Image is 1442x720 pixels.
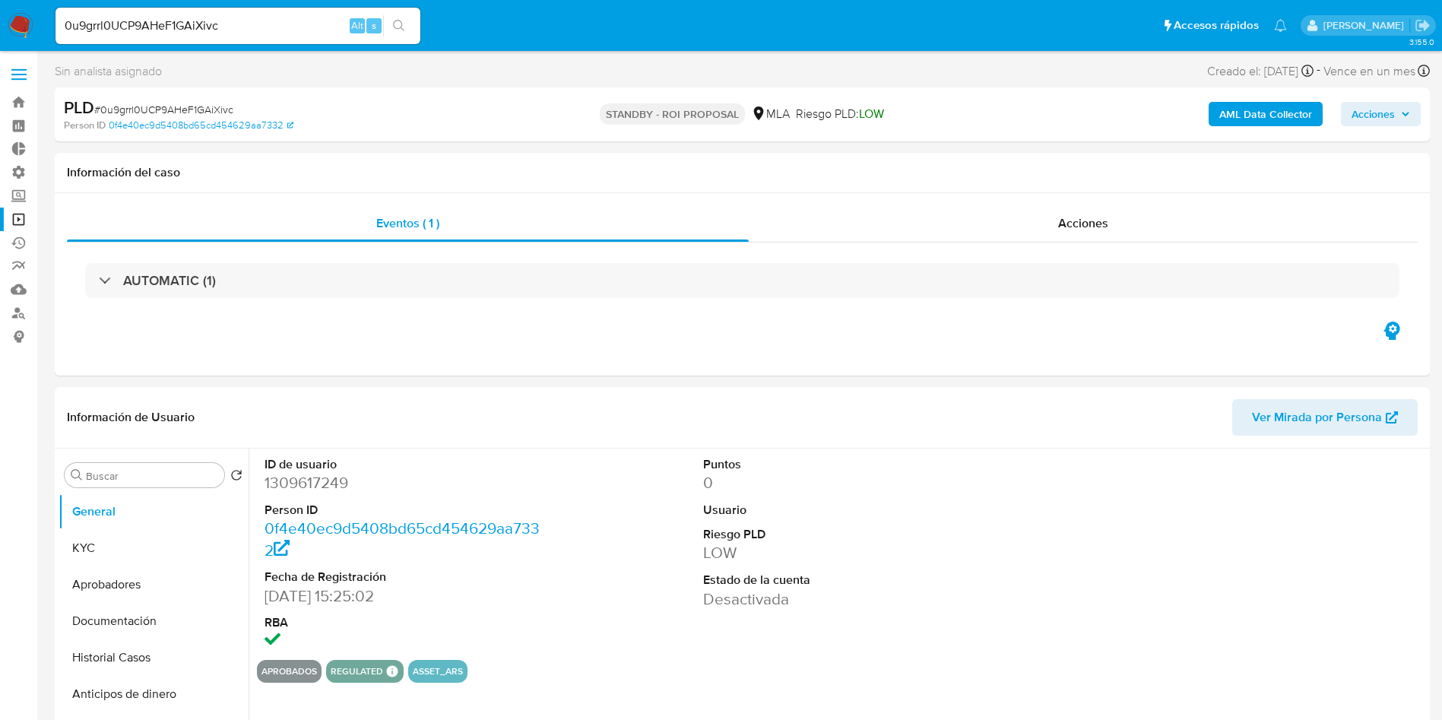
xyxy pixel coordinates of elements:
button: asset_ars [413,668,463,674]
dt: Riesgo PLD [703,526,981,543]
span: LOW [859,105,884,122]
button: AML Data Collector [1209,102,1323,126]
span: Acciones [1058,214,1108,232]
span: Riesgo PLD: [796,106,884,122]
b: PLD [64,95,94,119]
dd: 1309617249 [265,472,542,493]
dd: 0 [703,472,981,493]
p: STANDBY - ROI PROPOSAL [600,103,745,125]
span: Sin analista asignado [55,63,162,80]
dt: Puntos [703,456,981,473]
button: Aprobados [261,668,317,674]
b: Person ID [64,119,106,132]
button: Aprobadores [59,566,249,603]
a: 0f4e40ec9d5408bd65cd454629aa7332 [109,119,293,132]
button: Acciones [1341,102,1421,126]
span: Accesos rápidos [1174,17,1259,33]
b: AML Data Collector [1219,102,1312,126]
dt: Fecha de Registración [265,569,542,585]
span: - [1317,61,1320,81]
div: Creado el: [DATE] [1207,61,1314,81]
span: Vence en un mes [1323,63,1415,80]
dt: Usuario [703,502,981,519]
dt: RBA [265,614,542,631]
dt: Person ID [265,502,542,519]
button: Historial Casos [59,639,249,676]
button: KYC [59,530,249,566]
span: Acciones [1352,102,1395,126]
div: AUTOMATIC (1) [85,263,1399,298]
h1: Información de Usuario [67,410,195,425]
a: Salir [1415,17,1431,33]
input: Buscar [86,469,218,483]
dt: Estado de la cuenta [703,572,981,588]
button: Documentación [59,603,249,639]
input: Buscar usuario o caso... [55,16,420,36]
dd: [DATE] 15:25:02 [265,585,542,607]
span: Ver Mirada por Persona [1252,399,1382,436]
button: regulated [331,668,383,674]
span: s [372,18,376,33]
h3: AUTOMATIC (1) [123,272,216,289]
button: Volver al orden por defecto [230,469,242,486]
a: 0f4e40ec9d5408bd65cd454629aa7332 [265,517,540,560]
dd: Desactivada [703,588,981,610]
button: Anticipos de dinero [59,676,249,712]
a: Notificaciones [1274,19,1287,32]
button: General [59,493,249,530]
h1: Información del caso [67,165,1418,180]
div: MLA [751,106,790,122]
dt: ID de usuario [265,456,542,473]
dd: LOW [703,542,981,563]
button: Ver Mirada por Persona [1232,399,1418,436]
span: # 0u9grrl0UCP9AHeF1GAiXivc [94,102,233,117]
button: Buscar [71,469,83,481]
button: search-icon [383,15,414,36]
p: gustavo.deseta@mercadolibre.com [1323,18,1409,33]
span: Alt [351,18,363,33]
span: Eventos ( 1 ) [376,214,439,232]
